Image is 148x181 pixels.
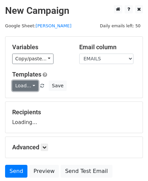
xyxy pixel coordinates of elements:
a: Daily emails left: 50 [98,23,143,28]
a: Send [5,165,27,178]
small: Google Sheet: [5,23,71,28]
a: Templates [12,71,41,78]
div: Loading... [12,109,136,126]
a: Send Test Email [61,165,112,178]
h5: Recipients [12,109,136,116]
a: Load... [12,81,38,91]
h5: Email column [79,43,136,51]
span: Daily emails left: 50 [98,22,143,30]
h2: New Campaign [5,5,143,17]
a: Copy/paste... [12,54,54,64]
a: Preview [29,165,59,178]
button: Save [49,81,66,91]
h5: Advanced [12,144,136,151]
h5: Variables [12,43,69,51]
a: [PERSON_NAME] [36,23,71,28]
